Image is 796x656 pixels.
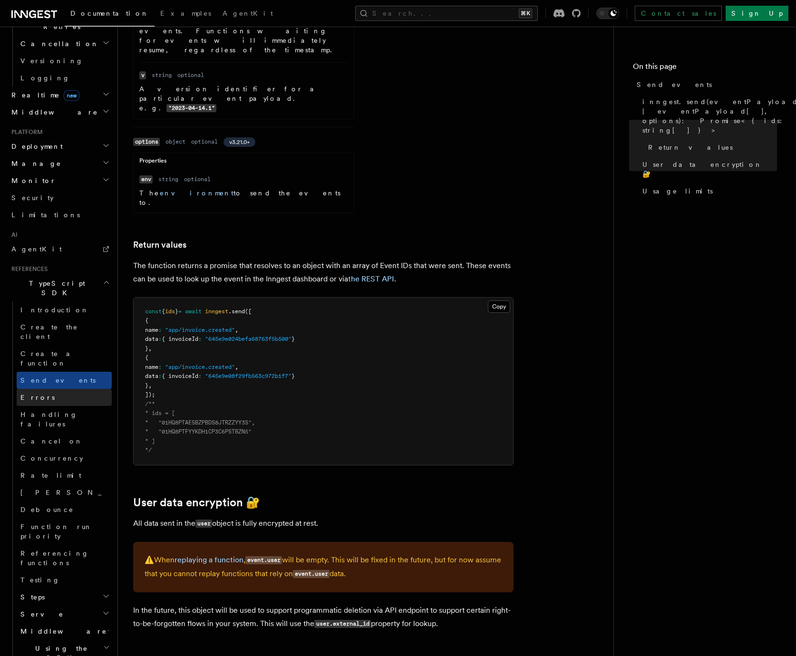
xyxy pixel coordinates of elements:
dd: optional [177,71,204,79]
a: AgentKit [217,3,279,26]
span: * "01HQ8PTFYYKDH1CP3C6PSTBZN5" [145,428,252,435]
span: Debounce [20,506,74,513]
button: Realtimenew [8,87,112,104]
p: The function returns a promise that resolves to an object with an array of Event IDs that were se... [133,259,514,286]
dd: string [152,71,172,79]
span: References [8,265,48,273]
button: Serve [17,606,112,623]
button: Deployment [8,138,112,155]
kbd: ⌘K [519,9,532,18]
span: Middleware [17,627,107,636]
span: } [175,308,178,315]
span: Function run priority [20,523,92,540]
button: TypeScript SDK [8,275,112,301]
span: name [145,364,158,370]
span: TypeScript SDK [8,279,103,298]
button: Middleware [8,104,112,121]
code: user [195,520,212,528]
span: Logging [20,74,70,82]
code: env [139,175,153,183]
span: Introduction [20,306,89,314]
span: Versioning [20,57,83,65]
span: Create the client [20,323,78,340]
span: { [145,354,148,361]
a: replaying a function [175,555,243,564]
a: AgentKit [8,241,112,258]
dd: optional [184,175,211,183]
code: event.user [293,570,330,578]
a: Create a function [17,345,112,372]
span: Realtime [8,90,79,100]
a: Rate limit [17,467,112,484]
a: Handling failures [17,406,112,433]
span: AgentKit [11,245,62,253]
span: : [198,336,202,342]
span: } [291,373,295,379]
span: : [158,373,162,379]
span: } [145,345,148,352]
span: Rate limit [20,472,81,479]
span: Referencing functions [20,550,89,567]
a: Limitations [8,206,112,223]
span: "645e9e08f29fb563c972b1f7" [205,373,291,379]
span: Deployment [8,142,63,151]
span: name [145,327,158,333]
span: Handling failures [20,411,78,428]
button: Middleware [17,623,112,640]
p: In the future, this object will be used to support programmatic deletion via API endpoint to supp... [133,604,514,631]
code: user.external_id [314,620,371,628]
a: User data encryption 🔐 [639,156,777,183]
span: "645e9e024befa68763f5b500" [205,336,291,342]
span: : [198,373,202,379]
dd: optional [191,138,218,145]
span: ]); [145,391,155,398]
a: inngest.send(eventPayload | eventPayload[], options): Promise<{ ids: string[] }> [639,93,777,139]
span: inngest [205,308,228,315]
span: Security [11,194,54,202]
a: Referencing functions [17,545,112,571]
a: Testing [17,571,112,588]
span: Middleware [8,107,98,117]
a: Documentation [65,3,155,27]
a: [PERSON_NAME] [17,484,112,501]
span: ids [165,308,175,315]
dd: object [165,138,185,145]
span: Steps [17,592,45,602]
span: const [145,308,162,315]
button: Steps [17,588,112,606]
a: User data encryption 🔐 [133,496,260,509]
a: environment [160,189,233,197]
p: A version identifier for a particular event payload. e.g. [139,84,348,113]
a: Logging [17,69,112,87]
a: Versioning [17,52,112,69]
a: Contact sales [635,6,722,21]
span: * "01HQ8PTAESBZPBDS8JTRZZYY3S", [145,419,255,426]
dd: string [158,175,178,183]
div: Properties [134,157,354,169]
span: Return values [648,143,733,152]
span: "app/invoice.created" [165,364,235,370]
span: } [145,382,148,389]
span: Manage [8,159,61,168]
a: Introduction [17,301,112,318]
a: Usage limits [639,183,777,200]
a: Cancel on [17,433,112,450]
span: Platform [8,128,43,136]
button: Cancellation [17,35,112,52]
span: { [162,308,165,315]
a: Send events [17,372,112,389]
span: } [291,336,295,342]
a: Debounce [17,501,112,518]
code: v [139,71,146,79]
code: event.user [245,556,282,564]
a: Function run priority [17,518,112,545]
span: v3.21.0+ [229,138,250,146]
code: options [133,138,160,146]
span: data [145,373,158,379]
span: AgentKit [223,10,273,17]
span: new [64,90,79,101]
span: , [235,327,238,333]
span: Testing [20,576,60,584]
button: Toggle dark mode [596,8,619,19]
span: { invoiceId [162,336,198,342]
